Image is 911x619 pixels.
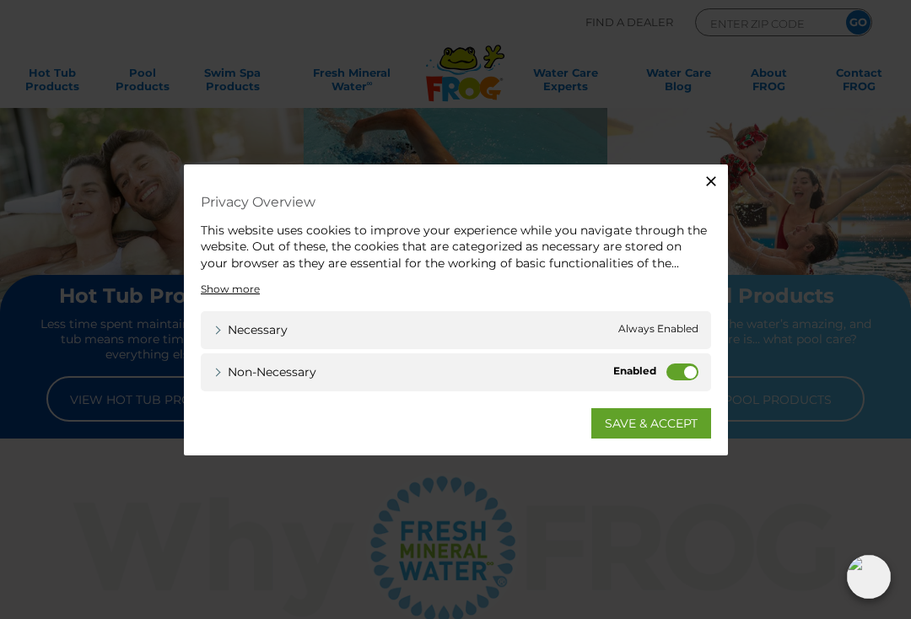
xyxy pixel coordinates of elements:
div: This website uses cookies to improve your experience while you navigate through the website. Out ... [201,222,711,272]
a: Necessary [213,321,288,339]
a: Non-necessary [213,363,316,381]
h4: Privacy Overview [201,189,711,213]
a: Show more [201,282,260,297]
span: Always Enabled [618,321,698,339]
a: SAVE & ACCEPT [591,408,711,439]
img: openIcon [847,555,891,599]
